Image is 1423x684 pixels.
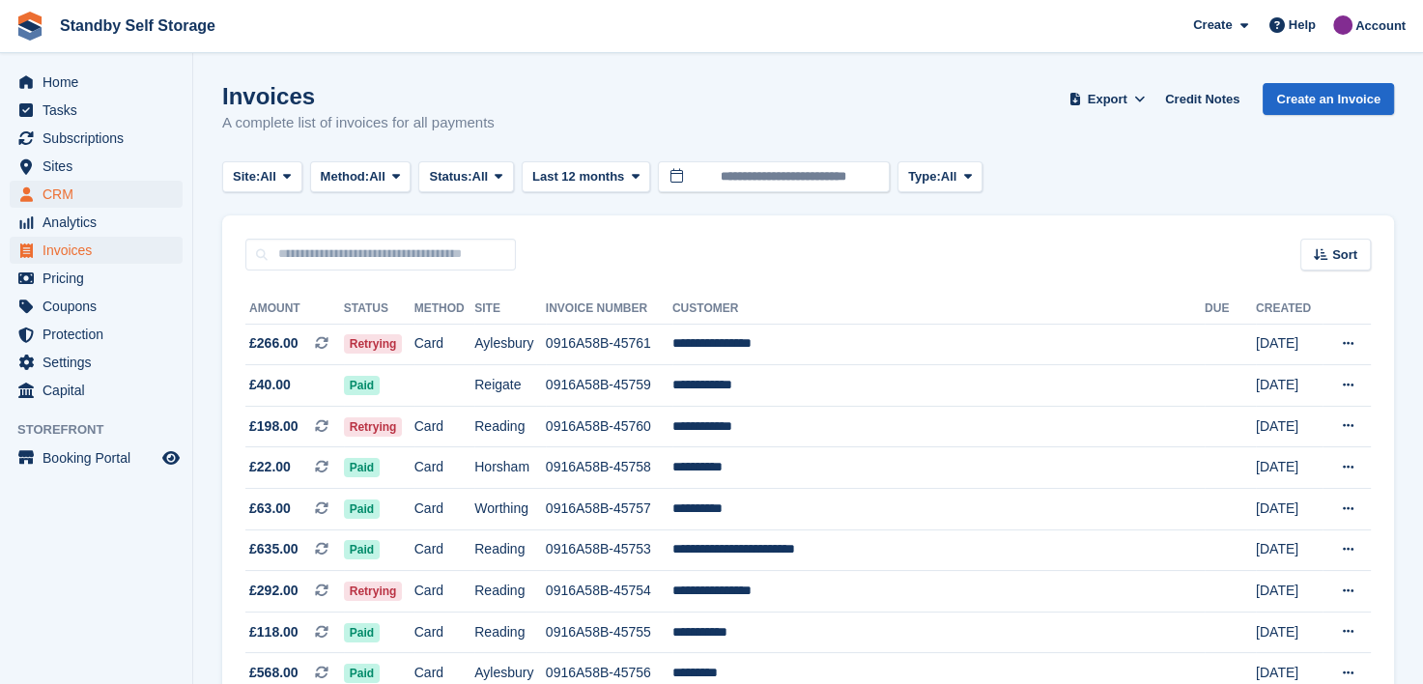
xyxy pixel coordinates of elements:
td: Card [414,489,475,530]
td: [DATE] [1256,529,1323,571]
span: Sites [43,153,158,180]
td: Reading [474,612,546,653]
td: Reading [474,406,546,447]
span: CRM [43,181,158,208]
span: £40.00 [249,375,291,395]
a: menu [10,293,183,320]
a: menu [10,153,183,180]
p: A complete list of invoices for all payments [222,112,495,134]
a: menu [10,377,183,404]
td: Worthing [474,489,546,530]
span: Protection [43,321,158,348]
th: Method [414,294,475,325]
button: Site: All [222,161,302,193]
span: £63.00 [249,499,291,519]
span: £635.00 [249,539,299,559]
td: [DATE] [1256,365,1323,407]
span: Export [1088,90,1127,109]
span: Tasks [43,97,158,124]
td: Reigate [474,365,546,407]
th: Created [1256,294,1323,325]
a: menu [10,97,183,124]
button: Status: All [418,161,513,193]
h1: Invoices [222,83,495,109]
span: Account [1355,16,1406,36]
th: Due [1205,294,1256,325]
td: Card [414,612,475,653]
th: Amount [245,294,344,325]
a: menu [10,444,183,471]
span: £118.00 [249,622,299,642]
span: £198.00 [249,416,299,437]
a: menu [10,321,183,348]
a: menu [10,237,183,264]
td: 0916A58B-45760 [546,406,672,447]
a: menu [10,69,183,96]
span: Paid [344,664,380,683]
span: Help [1289,15,1316,35]
span: Site: [233,167,260,186]
td: 0916A58B-45759 [546,365,672,407]
th: Status [344,294,414,325]
td: 0916A58B-45755 [546,612,672,653]
span: Last 12 months [532,167,624,186]
span: £22.00 [249,457,291,477]
td: Card [414,571,475,613]
span: Sort [1332,245,1357,265]
a: menu [10,349,183,376]
span: All [369,167,385,186]
span: Coupons [43,293,158,320]
th: Site [474,294,546,325]
span: Invoices [43,237,158,264]
span: Type: [908,167,941,186]
td: [DATE] [1256,571,1323,613]
span: Booking Portal [43,444,158,471]
span: Analytics [43,209,158,236]
td: Card [414,406,475,447]
a: menu [10,125,183,152]
button: Type: All [897,161,982,193]
td: 0916A58B-45757 [546,489,672,530]
button: Method: All [310,161,412,193]
button: Last 12 months [522,161,650,193]
td: 0916A58B-45753 [546,529,672,571]
td: Card [414,529,475,571]
th: Customer [672,294,1205,325]
a: menu [10,265,183,292]
span: Paid [344,376,380,395]
span: Settings [43,349,158,376]
span: Paid [344,623,380,642]
td: [DATE] [1256,447,1323,489]
img: Sue Ford [1333,15,1352,35]
span: Status: [429,167,471,186]
td: Horsham [474,447,546,489]
td: Card [414,324,475,365]
span: Retrying [344,582,403,601]
span: All [260,167,276,186]
td: Aylesbury [474,324,546,365]
span: £266.00 [249,333,299,354]
span: Subscriptions [43,125,158,152]
td: [DATE] [1256,324,1323,365]
td: [DATE] [1256,489,1323,530]
span: Retrying [344,417,403,437]
span: Method: [321,167,370,186]
span: Paid [344,458,380,477]
span: Retrying [344,334,403,354]
span: £292.00 [249,581,299,601]
td: 0916A58B-45758 [546,447,672,489]
a: menu [10,181,183,208]
span: All [941,167,957,186]
span: Home [43,69,158,96]
td: [DATE] [1256,406,1323,447]
td: Reading [474,571,546,613]
th: Invoice Number [546,294,672,325]
a: Credit Notes [1157,83,1247,115]
a: Standby Self Storage [52,10,223,42]
span: Pricing [43,265,158,292]
a: Create an Invoice [1263,83,1394,115]
img: stora-icon-8386f47178a22dfd0bd8f6a31ec36ba5ce8667c1dd55bd0f319d3a0aa187defe.svg [15,12,44,41]
span: All [472,167,489,186]
button: Export [1065,83,1150,115]
a: Preview store [159,446,183,470]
